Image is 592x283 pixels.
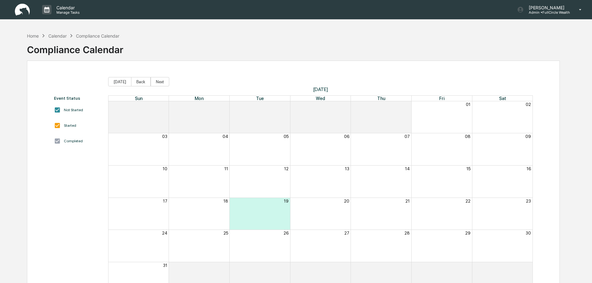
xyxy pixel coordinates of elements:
[466,199,471,203] button: 22
[526,263,531,268] button: 06
[283,102,289,107] button: 29
[135,96,143,101] span: Sun
[108,77,131,86] button: [DATE]
[404,263,410,268] button: 04
[15,4,30,16] img: logo
[27,39,123,55] div: Compliance Calendar
[284,199,289,203] button: 19
[27,33,39,39] div: Home
[344,102,349,107] button: 30
[526,102,531,107] button: 02
[466,102,471,107] button: 01
[64,123,76,128] div: Started
[223,199,228,203] button: 18
[525,134,531,139] button: 09
[64,139,83,143] div: Completed
[162,102,167,107] button: 27
[284,134,289,139] button: 05
[439,96,444,101] span: Fri
[163,166,167,171] button: 10
[195,96,204,101] span: Mon
[163,263,167,268] button: 31
[405,166,410,171] button: 14
[344,231,349,235] button: 27
[499,96,506,101] span: Sat
[51,5,83,10] p: Calendar
[344,263,349,268] button: 03
[223,134,228,139] button: 04
[54,96,102,101] div: Event Status
[527,166,531,171] button: 16
[405,102,410,107] button: 31
[51,10,83,15] p: Manage Tasks
[108,86,533,92] span: [DATE]
[162,134,167,139] button: 03
[465,134,471,139] button: 08
[344,134,349,139] button: 06
[284,231,289,235] button: 26
[64,108,83,112] div: Not Started
[377,96,385,101] span: Thu
[466,166,471,171] button: 15
[223,231,228,235] button: 25
[344,199,349,203] button: 20
[223,102,228,107] button: 28
[405,199,410,203] button: 21
[316,96,325,101] span: Wed
[404,231,410,235] button: 28
[131,77,151,86] button: Back
[524,10,570,15] p: Admin • FullCircle Wealth
[163,199,167,203] button: 17
[404,134,410,139] button: 07
[224,166,228,171] button: 11
[526,231,531,235] button: 30
[283,263,289,268] button: 02
[223,263,228,268] button: 01
[466,263,471,268] button: 05
[284,166,289,171] button: 12
[526,199,531,203] button: 23
[465,231,471,235] button: 29
[524,5,570,10] p: [PERSON_NAME]
[345,166,349,171] button: 13
[76,33,119,39] div: Compliance Calendar
[162,231,167,235] button: 24
[256,96,264,101] span: Tue
[48,33,67,39] div: Calendar
[151,77,169,86] button: Next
